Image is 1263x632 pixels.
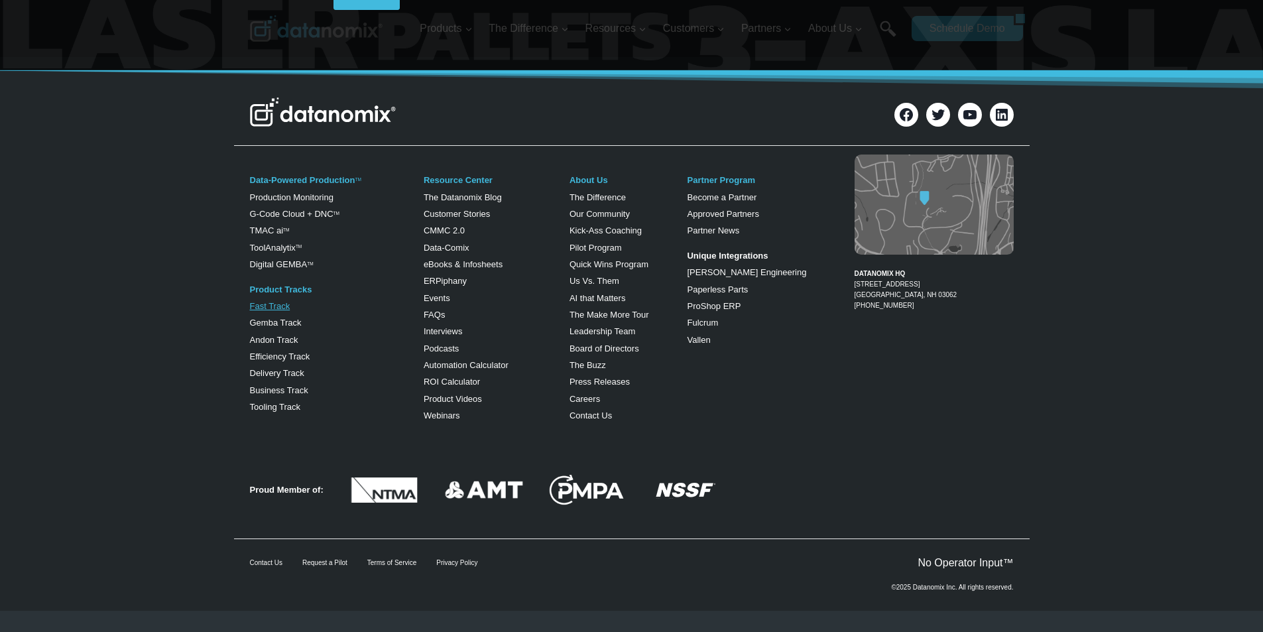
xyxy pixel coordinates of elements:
a: CMMC 2.0 [424,225,465,235]
a: ProShop ERP [687,301,741,311]
a: Tooling Track [250,402,301,412]
a: Our Community [570,209,630,219]
a: ROI Calculator [424,377,480,387]
a: Data-Powered Production [250,175,355,185]
a: Pilot Program [570,243,622,253]
a: AI that Matters [570,293,626,303]
a: ERPiphany [424,276,467,286]
a: Vallen [687,335,710,345]
a: Board of Directors [570,344,639,353]
a: G-Code Cloud + DNCTM [250,209,339,219]
strong: Unique Integrations [687,251,768,261]
span: State/Region [298,164,349,176]
a: eBooks & Infosheets [424,259,503,269]
span: Phone number [298,55,358,67]
a: Quick Wins Program [570,259,648,269]
strong: DATANOMIX HQ [855,270,906,277]
a: The Difference [570,192,626,202]
sup: TM [283,227,289,232]
a: Privacy Policy [436,559,477,566]
p: ©2025 Datanomix Inc. All rights reserved. [891,584,1013,591]
sup: TM [333,211,339,216]
a: The Datanomix Blog [424,192,502,202]
img: Datanomix map image [855,155,1014,255]
a: Gemba Track [250,318,302,328]
a: Fulcrum [687,318,718,328]
a: Careers [570,394,600,404]
a: Events [424,293,450,303]
a: TM [296,244,302,249]
a: Customer Stories [424,209,490,219]
a: Production Monitoring [250,192,333,202]
a: Fast Track [250,301,290,311]
a: Request a Pilot [302,559,347,566]
strong: Proud Member of: [250,485,324,495]
span: Last Name [298,1,341,13]
a: Terms [149,296,168,305]
a: Us Vs. Them [570,276,619,286]
a: FAQs [424,310,446,320]
a: Contact Us [570,411,612,420]
sup: TM [307,261,313,266]
a: [PERSON_NAME] Engineering [687,267,806,277]
a: About Us [570,175,608,185]
a: Webinars [424,411,460,420]
a: Resource Center [424,175,493,185]
a: Delivery Track [250,368,304,378]
a: Partner Program [687,175,755,185]
a: Product Tracks [250,284,312,294]
a: [STREET_ADDRESS][GEOGRAPHIC_DATA], NH 03062 [855,281,957,298]
a: Automation Calculator [424,360,509,370]
a: ToolAnalytix [250,243,296,253]
a: Digital GEMBATM [250,259,314,269]
a: Andon Track [250,335,298,345]
a: Contact Us [250,559,282,566]
a: Podcasts [424,344,459,353]
a: Efficiency Track [250,351,310,361]
a: Become a Partner [687,192,756,202]
figcaption: [PHONE_NUMBER] [855,258,1014,311]
img: Datanomix Logo [250,97,396,127]
a: TMAC aiTM [250,225,290,235]
a: Approved Partners [687,209,758,219]
a: Leadership Team [570,326,636,336]
a: Data-Comix [424,243,469,253]
a: Partner News [687,225,739,235]
a: Business Track [250,385,308,395]
a: No Operator Input™ [918,557,1013,568]
a: The Make More Tour [570,310,649,320]
a: Paperless Parts [687,284,748,294]
a: TM [355,177,361,182]
a: Terms of Service [367,559,416,566]
a: Press Releases [570,377,630,387]
a: Product Videos [424,394,482,404]
a: Interviews [424,326,463,336]
a: The Buzz [570,360,606,370]
a: Kick-Ass Coaching [570,225,642,235]
a: Privacy Policy [180,296,223,305]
